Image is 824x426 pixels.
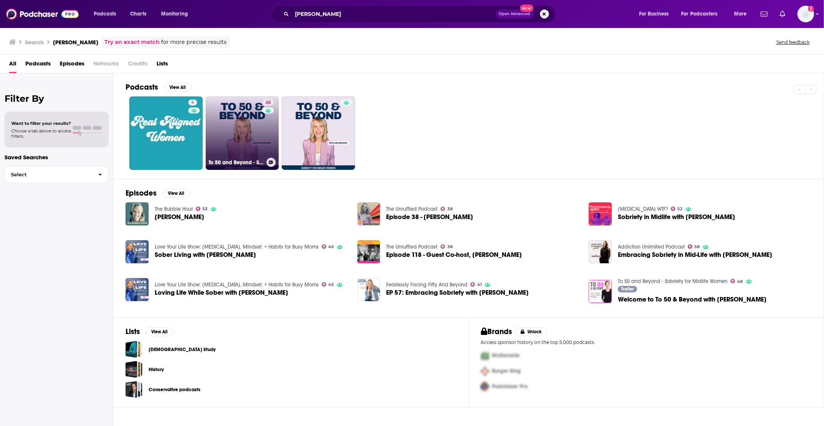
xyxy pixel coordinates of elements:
a: PodcastsView All [126,82,191,92]
a: Bible Study [126,341,143,358]
img: Sobriety in Midlife with Lori Massicot [589,202,612,225]
span: Want to filter your results? [11,121,71,126]
span: For Podcasters [681,9,718,19]
span: 48 [265,99,271,107]
h2: Filter By [5,93,109,104]
img: Embracing Sobriety in Mid-Life with Lori Massicot [589,240,612,263]
a: [DEMOGRAPHIC_DATA] Study [149,345,216,354]
a: Lori Massicot [126,202,149,225]
svg: Add a profile image [808,6,814,12]
span: 45 [328,245,334,249]
a: EP 57: Embracing Sobriety with Lori Massicot [357,278,380,301]
h2: Brands [481,327,512,336]
a: Perimenopause WTF? [618,206,668,212]
span: Conservative podcasts [126,381,143,398]
a: Charts [125,8,151,20]
span: McDonalds [492,353,520,359]
img: Third Pro Logo [478,379,492,395]
span: [PERSON_NAME] [155,214,204,220]
span: 41 [477,283,482,286]
a: Love Your Life Show: Personal Growth, Mindset, + Habits for Busy Moms [155,244,319,250]
a: Addiction Unlimited Podcast [618,244,685,250]
button: open menu [156,8,198,20]
img: Episode 118 - Guest Co-host, Lori Massicot [357,240,380,263]
span: Episodes [60,58,84,73]
span: Loving Life While Sober with [PERSON_NAME] [155,289,288,296]
a: Episode 118 - Guest Co-host, Lori Massicot [386,252,522,258]
span: Episode 118 - Guest Co-host, [PERSON_NAME] [386,252,522,258]
a: Loving Life While Sober with Lori Massicot [155,289,288,296]
span: Choose a tab above to access filters. [11,128,71,139]
a: 58 [688,244,700,249]
a: Lists [157,58,168,73]
span: Sobriety in Midlife with [PERSON_NAME] [618,214,735,220]
span: For Business [639,9,669,19]
span: History [126,361,143,378]
a: The Unruffled Podcast [386,206,438,212]
a: Sobriety in Midlife with Lori Massicot [618,214,735,220]
p: Saved Searches [5,154,109,161]
p: Access sponsor history on the top 5,000 podcasts. [481,339,812,345]
button: open menu [677,8,729,20]
button: View All [163,189,190,198]
a: Show notifications dropdown [777,8,788,20]
span: Trailer [621,287,634,291]
a: Lori Massicot [155,214,204,220]
a: EP 57: Embracing Sobriety with Lori Massicot [386,289,529,296]
span: 38 [447,207,453,211]
a: Love Your Life Show: Personal Growth, Mindset, + Habits for Busy Moms [155,281,319,288]
h2: Lists [126,327,140,336]
a: Episode 38 - Lori Massicot [386,214,473,220]
span: Credits [128,58,147,73]
img: Loving Life While Sober with Lori Massicot [126,278,149,301]
span: 53 [202,207,208,211]
a: Fearlessly Facing Fifty And Beyond [386,281,467,288]
button: Show profile menu [798,6,814,22]
h3: To 50 and Beyond - Sobriety for Midlife Women [209,159,264,166]
button: open menu [634,8,678,20]
a: Welcome to To 50 & Beyond with Lori Massicot [589,280,612,303]
span: Sober Living with [PERSON_NAME] [155,252,256,258]
button: open menu [729,8,756,20]
span: Open Advanced [499,12,531,16]
a: 5 [129,96,203,170]
span: Episode 38 - [PERSON_NAME] [386,214,473,220]
a: History [149,365,164,374]
a: Embracing Sobriety in Mid-Life with Lori Massicot [618,252,772,258]
button: View All [164,83,191,92]
a: 48To 50 and Beyond - Sobriety for Midlife Women [206,96,279,170]
span: 5 [191,99,194,107]
a: Sober Living with Lori Massicot [155,252,256,258]
a: 41 [470,282,482,287]
a: ListsView All [126,327,173,336]
span: Networks [93,58,119,73]
a: 38 [441,207,453,211]
button: Select [5,166,109,183]
button: Unlock [515,327,547,336]
span: Podchaser Pro [492,384,528,390]
a: Podchaser - Follow, Share and Rate Podcasts [6,7,79,21]
button: Send feedback [774,39,812,45]
a: 38 [441,244,453,249]
a: To 50 and Beyond - Sobriety for Midlife Women [618,278,728,285]
span: New [520,5,534,12]
a: The Unruffled Podcast [386,244,438,250]
span: 48 [737,280,743,283]
a: 53 [196,207,208,211]
a: All [9,58,16,73]
a: Episode 38 - Lori Massicot [357,202,380,225]
img: Sober Living with Lori Massicot [126,240,149,263]
span: Burger King [492,368,521,375]
img: Second Pro Logo [478,364,492,379]
a: EpisodesView All [126,188,190,198]
a: Podcasts [25,58,51,73]
span: 38 [447,245,453,249]
button: View All [146,327,173,336]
